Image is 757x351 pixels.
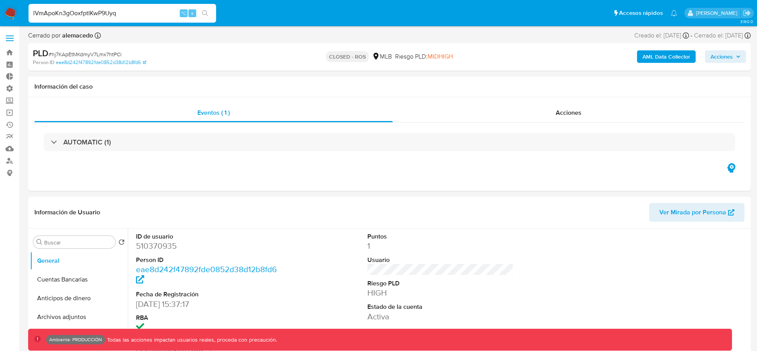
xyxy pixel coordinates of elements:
dt: ID de usuario [136,232,283,241]
dd: 510370935 [136,241,283,251]
dd: [DATE] 15:37:17 [136,299,283,310]
button: Cruces y Relaciones [30,326,128,345]
dt: Fecha de Registración [136,290,283,299]
button: Volver al orden por defecto [118,239,125,248]
span: - [691,31,693,40]
dt: RBA [136,314,283,322]
button: Buscar [36,239,43,245]
b: PLD [33,47,48,59]
a: eae8d242f47892fde0852d38d12b8fd6 [56,59,146,66]
a: Notificaciones [671,10,677,16]
span: Cerrado por [28,31,93,40]
div: AUTOMATIC (1) [44,133,735,151]
b: AML Data Collector [642,50,690,63]
button: Archivos adjuntos [30,308,128,326]
button: search-icon [197,8,213,19]
h3: AUTOMATIC (1) [63,138,111,146]
div: Cerrado el: [DATE] [694,31,751,40]
input: Buscar usuario o caso... [29,8,216,18]
span: Acciones [710,50,733,63]
dt: Puntos [367,232,514,241]
h1: Información de Usuario [34,208,100,216]
a: Salir [743,9,751,17]
div: Creado el: [DATE] [634,31,689,40]
dd: HIGH [367,287,514,298]
button: Ver Mirada por Persona [649,203,744,222]
p: kevin.palacios@mercadolibre.com [696,9,740,17]
button: Cuentas Bancarias [30,270,128,289]
p: CLOSED - ROS [326,51,369,62]
span: s [191,9,193,17]
dd: 1 [367,241,514,251]
h1: Información del caso [34,83,744,91]
dt: Person ID [136,256,283,264]
dt: Riesgo PLD [367,279,514,288]
dt: Estado de la cuenta [367,303,514,311]
button: Acciones [705,50,746,63]
b: Person ID [33,59,54,66]
span: Acciones [556,108,582,117]
div: MLB [372,52,392,61]
b: alemacedo [61,31,93,40]
input: Buscar [44,239,112,246]
span: Eventos ( 1 ) [197,108,230,117]
button: General [30,251,128,270]
button: Anticipos de dinero [30,289,128,308]
dt: Usuario [367,256,514,264]
span: ⌥ [181,9,186,17]
span: # hj7KApEtMKdmyV7Lmx7htPCi [48,50,122,58]
span: Riesgo PLD: [395,52,453,61]
button: AML Data Collector [637,50,696,63]
dd: Activa [367,311,514,322]
span: Accesos rápidos [619,9,663,17]
span: Ver Mirada por Persona [659,203,726,222]
span: MIDHIGH [428,52,453,61]
p: Todas las acciones impactan usuarios reales, proceda con precaución. [105,336,277,344]
a: eae8d242f47892fde0852d38d12b8fd6 [136,264,277,286]
p: Ambiente: PRODUCCIÓN [49,338,102,341]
